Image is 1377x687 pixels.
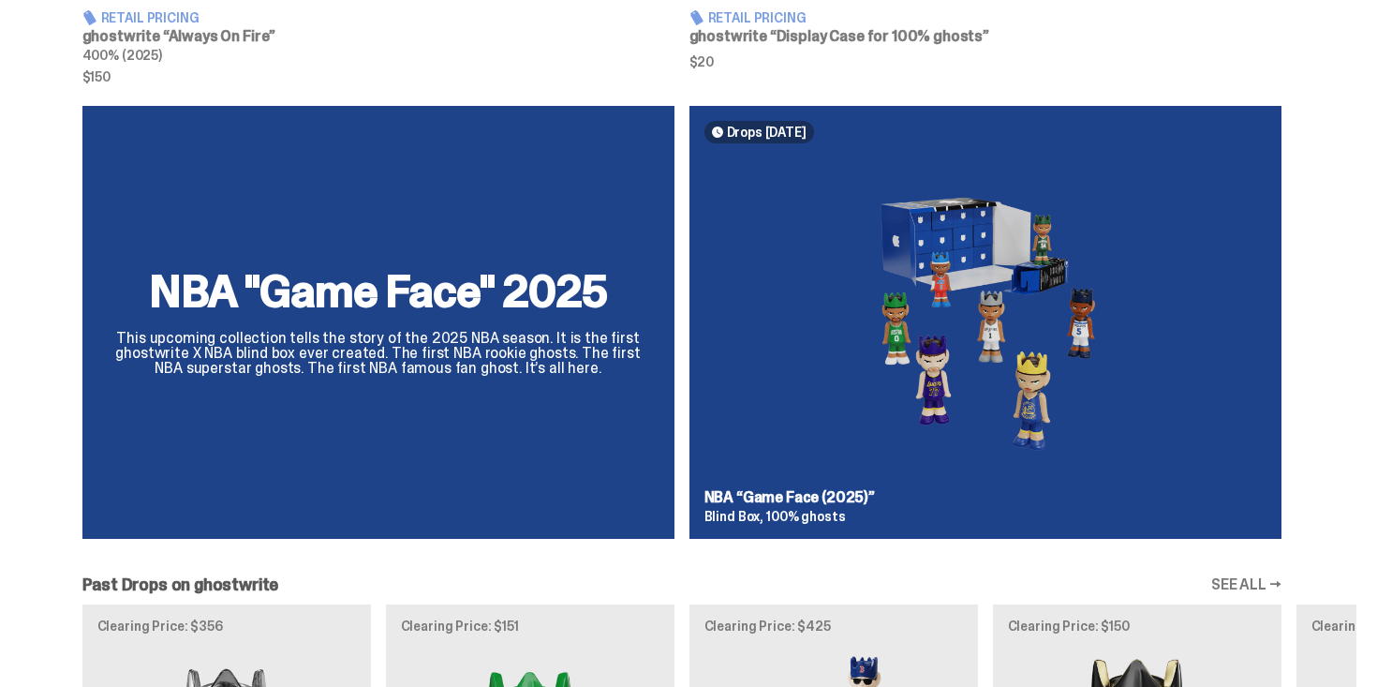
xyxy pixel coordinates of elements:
[689,29,1281,44] h3: ghostwrite “Display Case for 100% ghosts”
[401,620,659,633] p: Clearing Price: $151
[82,70,674,83] span: $150
[82,47,162,64] span: 400% (2025)
[82,576,279,593] h2: Past Drops on ghostwrite
[708,11,807,24] span: Retail Pricing
[727,125,807,140] span: Drops [DATE]
[704,620,963,633] p: Clearing Price: $425
[97,620,356,633] p: Clearing Price: $356
[1008,620,1266,633] p: Clearing Price: $150
[689,55,1281,68] span: $20
[101,11,200,24] span: Retail Pricing
[704,508,764,525] span: Blind Box,
[704,490,1266,505] h3: NBA “Game Face (2025)”
[704,158,1266,475] img: Game Face (2025)
[1211,577,1281,592] a: SEE ALL →
[105,269,652,314] h2: NBA "Game Face" 2025
[82,29,674,44] h3: ghostwrite “Always On Fire”
[105,331,652,376] p: This upcoming collection tells the story of the 2025 NBA season. It is the first ghostwrite X NBA...
[766,508,845,525] span: 100% ghosts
